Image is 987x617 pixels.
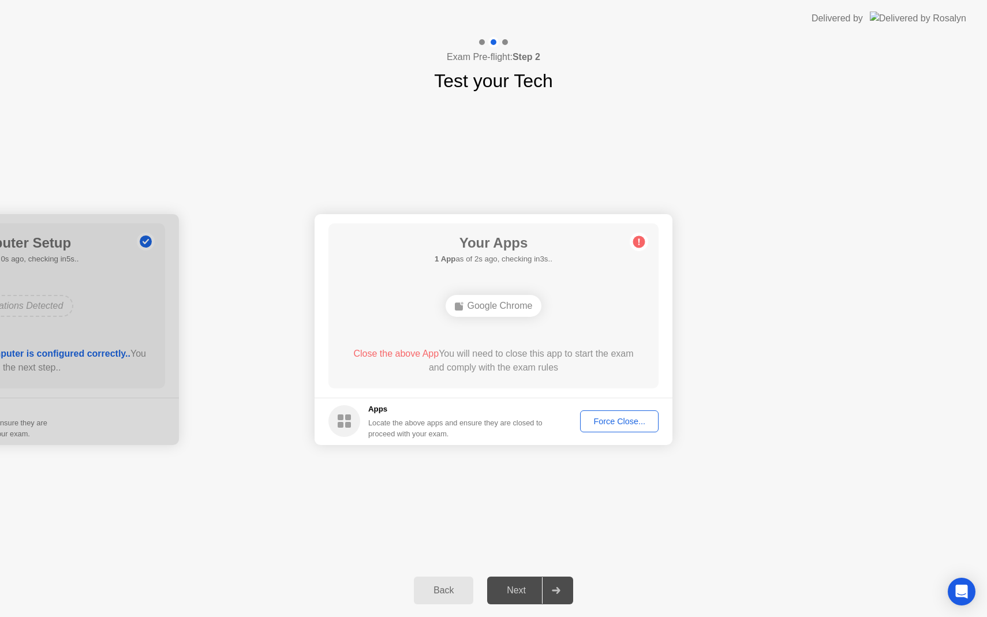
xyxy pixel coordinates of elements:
div: You will need to close this app to start the exam and comply with the exam rules [345,347,642,375]
h5: as of 2s ago, checking in3s.. [435,253,552,265]
button: Next [487,577,573,604]
b: 1 App [435,255,455,263]
h4: Exam Pre-flight: [447,50,540,64]
h1: Your Apps [435,233,552,253]
div: Delivered by [812,12,863,25]
b: Step 2 [513,52,540,62]
h5: Apps [368,403,543,415]
div: Force Close... [584,417,655,426]
div: Open Intercom Messenger [948,578,975,605]
div: Locate the above apps and ensure they are closed to proceed with your exam. [368,417,543,439]
div: Next [491,585,542,596]
span: Close the above App [353,349,439,358]
div: Google Chrome [446,295,542,317]
button: Back [414,577,473,604]
div: Back [417,585,470,596]
h1: Test your Tech [434,67,553,95]
img: Delivered by Rosalyn [870,12,966,25]
button: Force Close... [580,410,659,432]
